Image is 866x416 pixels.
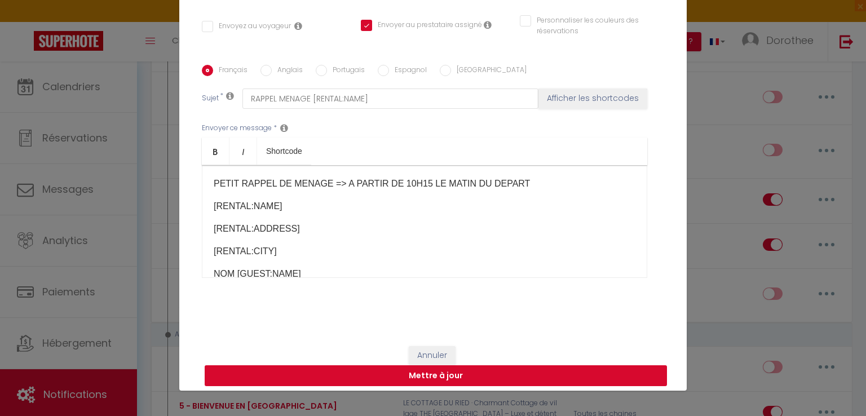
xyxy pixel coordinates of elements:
a: Bold [202,138,229,165]
label: Espagnol [389,65,427,77]
label: Portugais [327,65,365,77]
button: Afficher les shortcodes [538,88,647,109]
p: [RENTAL:ADDRESS] [214,222,635,236]
label: Envoyer ce message [202,123,272,134]
i: Message [280,123,288,132]
a: Shortcode [257,138,311,165]
label: Sujet [202,93,219,105]
a: Italic [229,138,257,165]
i: Envoyer au voyageur [294,21,302,30]
label: Anglais [272,65,303,77]
i: Envoyer au prestataire si il est assigné [484,20,492,29]
label: [GEOGRAPHIC_DATA] [451,65,527,77]
p: NOM [GUEST:NAME] [214,267,635,281]
p: [RENTAL:NAME] [214,200,635,213]
button: Annuler [409,346,456,365]
div: ​ [202,165,647,278]
button: Mettre à jour [205,365,667,387]
p: PETIT RAPPEL DE MENAGE => A PARTIR DE 10H15 LE MATIN DU DEPART [214,177,635,191]
p: [RENTAL:CITY]​​ [214,245,635,258]
i: Subject [226,91,234,100]
label: Français [213,65,248,77]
